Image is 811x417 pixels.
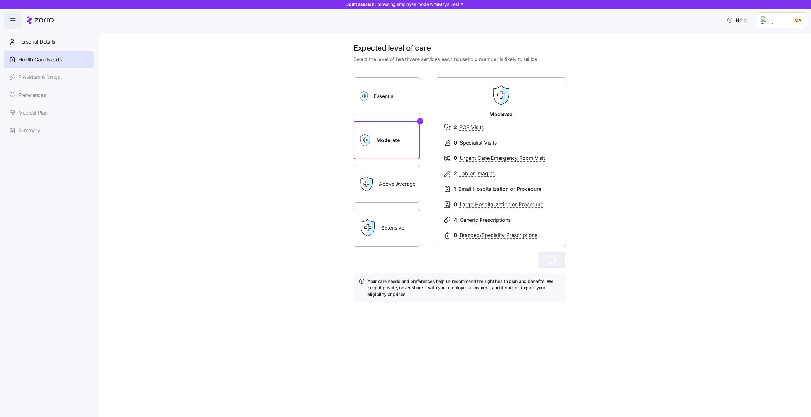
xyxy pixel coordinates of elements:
[4,121,94,139] a: Summary
[454,231,457,239] span: 0
[761,16,784,24] img: Employer logo
[377,1,465,8] span: browsing employee mode with Maya Test AI
[460,231,537,239] span: Branded/Speciality Prescriptions
[354,55,565,63] span: Select the level of healthcare services each household member is likely to utilize
[354,77,420,115] label: Essential
[460,201,543,208] span: Large Hospitalization or Procedure
[454,154,457,162] span: 0
[460,216,511,224] span: Generic Prescriptions
[454,201,457,208] span: 0
[722,14,752,27] button: Help
[793,15,803,25] img: b90c66162d92440c14c966a4a10feb12
[4,51,94,68] a: Health Care Needs
[4,86,94,104] a: Preferences
[354,209,420,247] label: Extensive
[354,165,420,203] label: Above Average
[454,139,457,147] span: 0
[418,117,422,125] svg: Checkmark
[460,154,545,162] span: Urgent Care/Emergency Room Visit
[354,43,565,53] h1: Expected level of care
[4,104,94,121] a: Medical Plan
[454,170,457,177] span: 2
[4,68,94,86] a: Providers & Drugs
[727,16,747,24] span: Help
[354,121,420,159] label: Moderate
[458,185,541,193] span: Small Hospitalization or Procedure
[367,278,560,297] h4: Your care needs and preferences help us recommend the right health plan and benefits. We keep it ...
[454,185,456,193] span: 1
[489,110,512,118] span: Moderate
[460,139,497,147] span: Specialist Visits
[4,33,94,51] a: Personal Details
[459,123,484,131] span: PCP Visits
[18,56,62,64] span: Health Care Needs
[454,216,457,224] span: 4
[346,1,464,8] span: Joint session:
[18,38,55,46] span: Personal Details
[459,170,495,177] span: Lab or Imaging
[454,123,457,131] span: 2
